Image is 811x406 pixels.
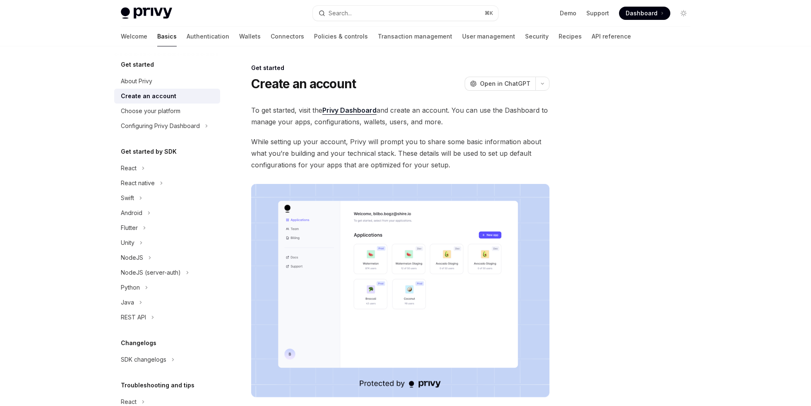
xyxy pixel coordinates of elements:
[114,205,220,220] button: Android
[121,223,138,233] div: Flutter
[378,27,452,46] a: Transaction management
[525,27,549,46] a: Security
[121,253,143,263] div: NodeJS
[121,106,180,116] div: Choose your platform
[187,27,229,46] a: Authentication
[121,338,156,348] h5: Changelogs
[322,106,377,115] a: Privy Dashboard
[271,27,304,46] a: Connectors
[239,27,261,46] a: Wallets
[121,238,134,248] div: Unity
[465,77,535,91] button: Open in ChatGPT
[251,136,549,171] span: While setting up your account, Privy will prompt you to share some basic information about what y...
[121,163,137,173] div: React
[157,27,177,46] a: Basics
[114,74,220,89] a: About Privy
[121,268,181,278] div: NodeJS (server-auth)
[114,280,220,295] button: Python
[485,10,493,17] span: ⌘ K
[251,104,549,128] span: To get started, visit the and create an account. You can use the Dashboard to manage your apps, c...
[121,27,147,46] a: Welcome
[251,76,356,91] h1: Create an account
[314,27,368,46] a: Policies & controls
[592,27,631,46] a: API reference
[114,118,220,133] button: Configuring Privy Dashboard
[121,380,194,390] h5: Troubleshooting and tips
[251,184,549,397] img: images/Dash.png
[121,297,134,307] div: Java
[114,235,220,250] button: Unity
[121,178,155,188] div: React native
[121,283,140,292] div: Python
[114,161,220,176] button: React
[619,7,670,20] a: Dashboard
[114,220,220,235] button: Flutter
[114,104,220,118] a: Choose your platform
[121,60,154,70] h5: Get started
[329,8,352,18] div: Search...
[114,295,220,310] button: Java
[560,9,576,17] a: Demo
[121,208,142,218] div: Android
[121,193,134,203] div: Swift
[121,355,166,365] div: SDK changelogs
[677,7,690,20] button: Toggle dark mode
[121,76,152,86] div: About Privy
[121,91,176,101] div: Create an account
[114,310,220,325] button: REST API
[121,312,146,322] div: REST API
[114,352,220,367] button: SDK changelogs
[121,121,200,131] div: Configuring Privy Dashboard
[114,89,220,104] a: Create an account
[480,80,530,88] span: Open in ChatGPT
[114,191,220,205] button: Swift
[313,6,498,21] button: Search...⌘K
[121,147,177,157] h5: Get started by SDK
[251,64,549,72] div: Get started
[114,176,220,191] button: React native
[114,250,220,265] button: NodeJS
[559,27,582,46] a: Recipes
[114,265,220,280] button: NodeJS (server-auth)
[586,9,609,17] a: Support
[462,27,515,46] a: User management
[626,9,657,17] span: Dashboard
[121,7,172,19] img: light logo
